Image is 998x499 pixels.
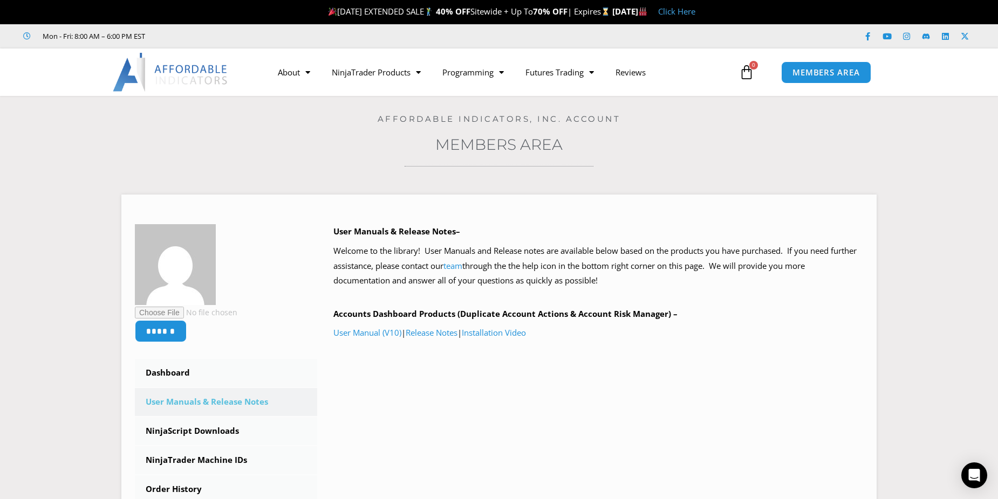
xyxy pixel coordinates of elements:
[406,327,457,338] a: Release Notes
[333,325,864,341] p: | |
[40,30,145,43] span: Mon - Fri: 8:00 AM – 6:00 PM EST
[378,114,621,124] a: Affordable Indicators, Inc. Account
[135,359,317,387] a: Dashboard
[135,446,317,474] a: NinjaTrader Machine IDs
[267,60,736,85] nav: Menu
[515,60,605,85] a: Futures Trading
[432,60,515,85] a: Programming
[329,8,337,16] img: 🎉
[792,68,860,77] span: MEMBERS AREA
[749,61,758,70] span: 0
[333,244,864,289] p: Welcome to the library! User Manuals and Release notes are available below based on the products ...
[601,8,610,16] img: ⌛
[436,6,470,17] strong: 40% OFF
[333,226,460,237] b: User Manuals & Release Notes–
[658,6,695,17] a: Click Here
[612,6,647,17] strong: [DATE]
[781,61,871,84] a: MEMBERS AREA
[961,462,987,488] div: Open Intercom Messenger
[435,135,563,154] a: Members Area
[639,8,647,16] img: 🏭
[135,417,317,445] a: NinjaScript Downloads
[605,60,657,85] a: Reviews
[533,6,568,17] strong: 70% OFF
[321,60,432,85] a: NinjaTrader Products
[333,308,678,319] b: Accounts Dashboard Products (Duplicate Account Actions & Account Risk Manager) –
[443,260,462,271] a: team
[135,388,317,416] a: User Manuals & Release Notes
[462,327,526,338] a: Installation Video
[723,57,770,88] a: 0
[326,6,612,17] span: [DATE] EXTENDED SALE Sitewide + Up To | Expires
[160,31,322,41] iframe: Customer reviews powered by Trustpilot
[113,53,229,92] img: LogoAI | Affordable Indicators – NinjaTrader
[135,224,216,305] img: 78cd88597ba5dcb2cffd4b0789e3f4e0f54c12e768fb8ffda02f5df6ccec1d4a
[267,60,321,85] a: About
[425,8,433,16] img: 🏌️‍♂️
[333,327,401,338] a: User Manual (V10)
